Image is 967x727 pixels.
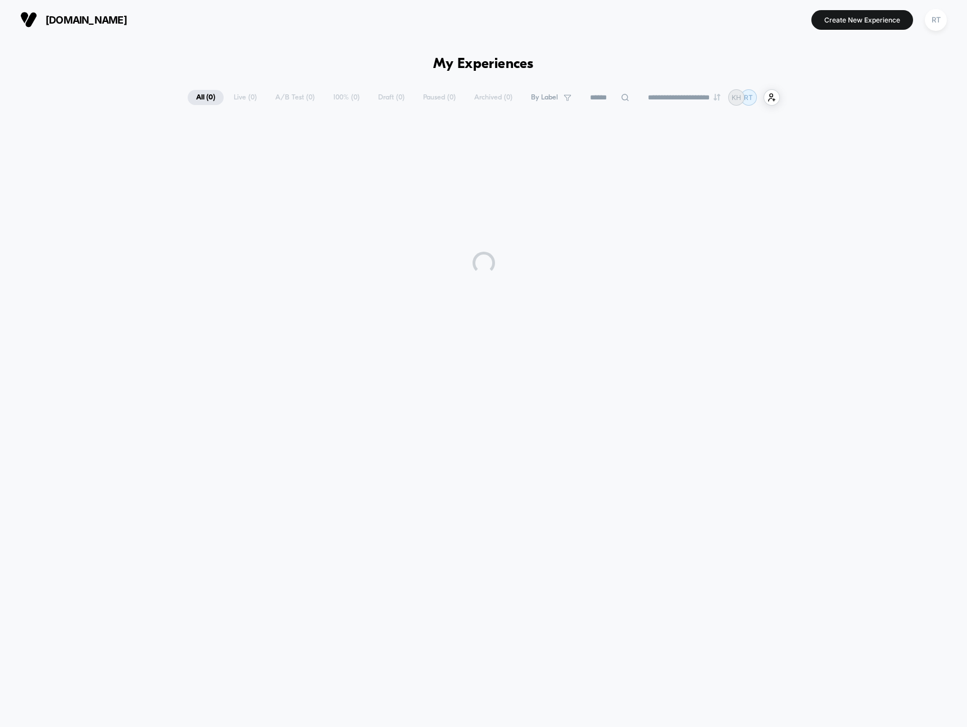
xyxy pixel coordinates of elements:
button: Create New Experience [811,10,913,30]
p: KH [732,93,741,102]
h1: My Experiences [433,56,534,72]
img: Visually logo [20,11,37,28]
button: [DOMAIN_NAME] [17,11,130,29]
div: RT [925,9,947,31]
p: RT [744,93,753,102]
span: All ( 0 ) [188,90,224,105]
span: By Label [531,93,558,102]
img: end [714,94,720,101]
button: RT [921,8,950,31]
span: [DOMAIN_NAME] [46,14,127,26]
